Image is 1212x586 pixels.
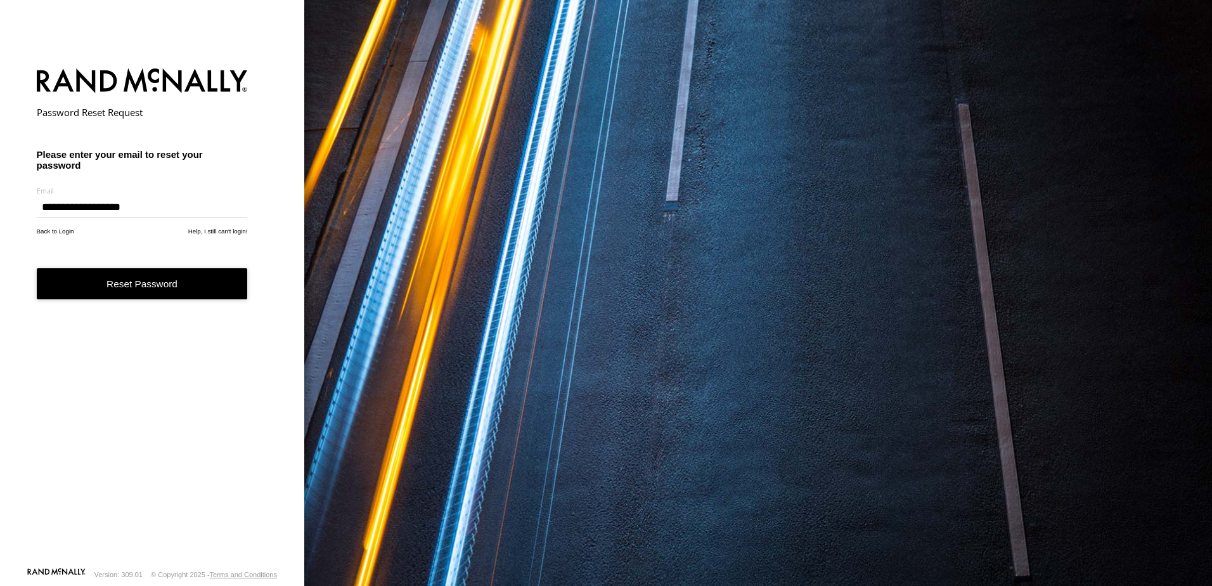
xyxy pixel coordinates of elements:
img: Rand McNally [37,66,248,98]
div: Version: 309.01 [94,571,143,578]
div: © Copyright 2025 - [151,571,277,578]
a: Visit our Website [27,568,86,581]
h2: Password Reset Request [37,106,248,119]
button: Reset Password [37,268,248,299]
a: Terms and Conditions [210,571,277,578]
a: Back to Login [37,228,74,235]
h3: Please enter your email to reset your password [37,149,248,171]
label: Email [37,186,248,195]
a: Help, I still can't login! [188,228,248,235]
